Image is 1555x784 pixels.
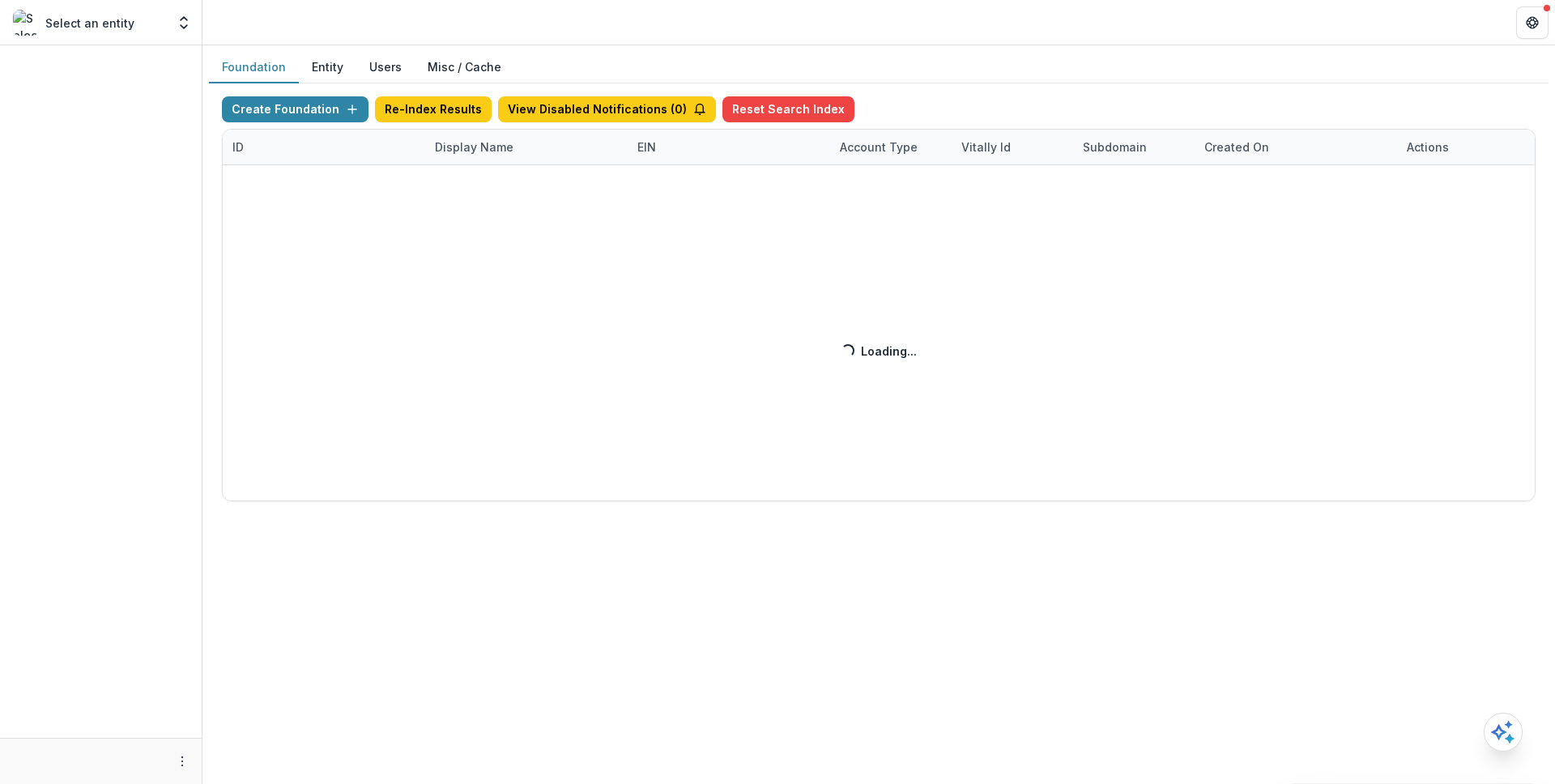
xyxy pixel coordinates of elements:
p: Select an entity [45,15,134,32]
button: Foundation [209,52,299,83]
button: Users [356,52,415,83]
button: More [173,752,192,771]
img: Select an entity [13,10,39,36]
button: Entity [299,52,356,83]
button: Misc / Cache [415,52,514,83]
button: Open entity switcher [173,6,195,39]
button: Open AI Assistant [1484,713,1523,752]
button: Get Help [1516,6,1549,39]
